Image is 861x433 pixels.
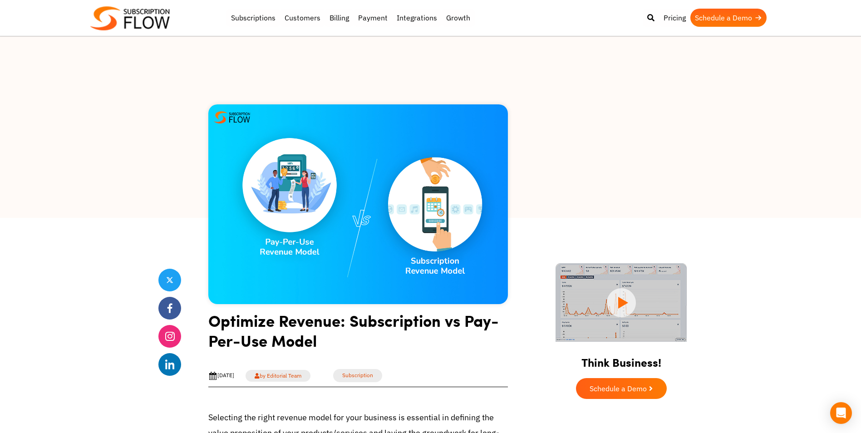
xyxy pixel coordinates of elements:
[354,9,392,27] a: Payment
[226,9,280,27] a: Subscriptions
[590,385,647,392] span: Schedule a Demo
[556,263,687,342] img: intro video
[659,9,690,27] a: Pricing
[280,9,325,27] a: Customers
[333,369,382,382] a: Subscription
[208,104,508,304] img: Subscription vs Pay-Per-Use
[392,9,442,27] a: Integrations
[246,370,310,382] a: by Editorial Team
[540,344,703,374] h2: Think Business!
[208,371,234,380] div: [DATE]
[690,9,767,27] a: Schedule a Demo
[830,402,852,424] div: Open Intercom Messenger
[442,9,475,27] a: Growth
[576,378,667,399] a: Schedule a Demo
[90,6,170,30] img: Subscriptionflow
[208,310,508,357] h1: Optimize Revenue: Subscription vs Pay-Per-Use Model
[325,9,354,27] a: Billing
